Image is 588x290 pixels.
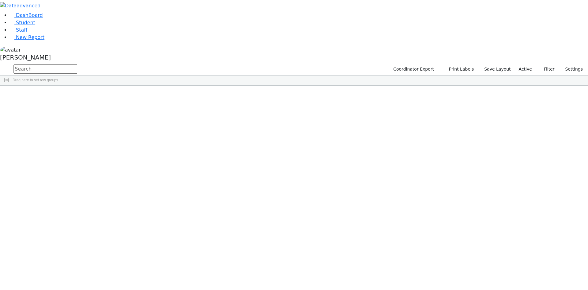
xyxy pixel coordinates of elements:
[10,20,35,25] a: Student
[16,27,27,33] span: Staff
[13,64,77,74] input: Search
[557,64,586,74] button: Settings
[13,78,58,82] span: Drag here to set row groups
[481,64,513,74] button: Save Layout
[10,34,44,40] a: New Report
[16,12,43,18] span: DashBoard
[516,64,535,74] label: Active
[16,20,35,25] span: Student
[10,12,43,18] a: DashBoard
[10,27,27,33] a: Staff
[16,34,44,40] span: New Report
[536,64,557,74] button: Filter
[389,64,437,74] button: Coordinator Export
[442,64,477,74] button: Print Labels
